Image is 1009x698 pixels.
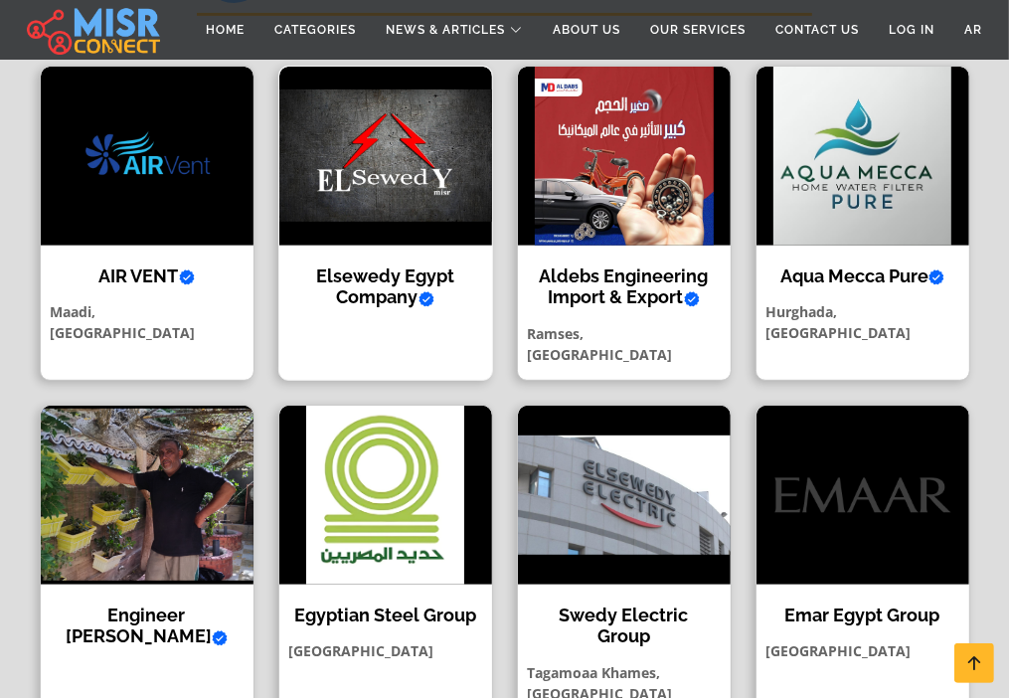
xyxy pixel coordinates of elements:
svg: Verified account [419,291,434,307]
a: Elsewedy Egypt Company Elsewedy Egypt Company [266,66,505,381]
h4: Swedy Electric Group [533,605,716,647]
a: AR [949,11,997,49]
h4: Engineer [PERSON_NAME] [56,605,239,647]
svg: Verified account [928,269,944,285]
a: Aldebs Engineering Import & Export Aldebs Engineering Import & Export Ramses, [GEOGRAPHIC_DATA] [505,66,744,381]
p: Hurghada, [GEOGRAPHIC_DATA] [757,301,969,343]
img: Egyptian Steel Group [279,406,492,585]
a: Our Services [635,11,760,49]
a: AIR VENT AIR VENT Maadi, [GEOGRAPHIC_DATA] [28,66,266,381]
h4: Egyptian Steel Group [294,605,477,626]
img: main.misr_connect [27,5,160,55]
span: News & Articles [386,21,505,39]
img: Aqua Mecca Pure [757,67,969,246]
svg: Verified account [179,269,195,285]
a: News & Articles [371,11,538,49]
img: AIR VENT [41,67,253,246]
a: Home [191,11,259,49]
a: Categories [259,11,371,49]
svg: Verified account [212,630,228,646]
img: Aldebs Engineering Import & Export [518,67,731,246]
a: Aqua Mecca Pure Aqua Mecca Pure Hurghada, [GEOGRAPHIC_DATA] [744,66,982,381]
h4: Emar Egypt Group [771,605,954,626]
p: [GEOGRAPHIC_DATA] [279,640,492,661]
img: Engineer Wael Kharboush [41,406,253,585]
img: Emar Egypt Group [757,406,969,585]
a: Contact Us [760,11,874,49]
h4: AIR VENT [56,265,239,287]
a: Log in [874,11,949,49]
h4: Aqua Mecca Pure [771,265,954,287]
a: About Us [538,11,635,49]
img: Elsewedy Egypt Company [279,67,492,246]
h4: Aldebs Engineering Import & Export [533,265,716,308]
img: Swedy Electric Group [518,406,731,585]
h4: Elsewedy Egypt Company [294,265,477,308]
p: Maadi, [GEOGRAPHIC_DATA] [41,301,253,343]
svg: Verified account [684,291,700,307]
p: Ramses, [GEOGRAPHIC_DATA] [518,323,731,365]
p: [GEOGRAPHIC_DATA] [757,640,969,661]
